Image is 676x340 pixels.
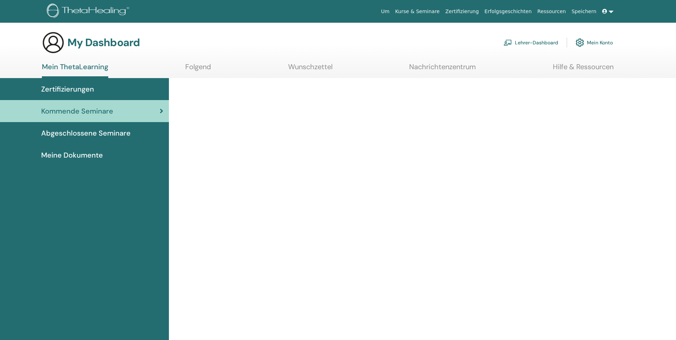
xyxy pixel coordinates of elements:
[41,106,113,116] span: Kommende Seminare
[569,5,599,18] a: Speichern
[409,62,476,76] a: Nachrichtenzentrum
[41,84,94,94] span: Zertifizierungen
[504,39,512,46] img: chalkboard-teacher.svg
[42,31,65,54] img: generic-user-icon.jpg
[576,37,584,49] img: cog.svg
[504,35,558,50] a: Lehrer-Dashboard
[534,5,568,18] a: Ressourcen
[553,62,614,76] a: Hilfe & Ressourcen
[47,4,132,20] img: logo.png
[67,36,140,49] h3: My Dashboard
[443,5,482,18] a: Zertifizierung
[185,62,211,76] a: Folgend
[576,35,613,50] a: Mein Konto
[41,150,103,160] span: Meine Dokumente
[378,5,392,18] a: Um
[288,62,332,76] a: Wunschzettel
[392,5,443,18] a: Kurse & Seminare
[41,128,131,138] span: Abgeschlossene Seminare
[482,5,534,18] a: Erfolgsgeschichten
[42,62,108,78] a: Mein ThetaLearning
